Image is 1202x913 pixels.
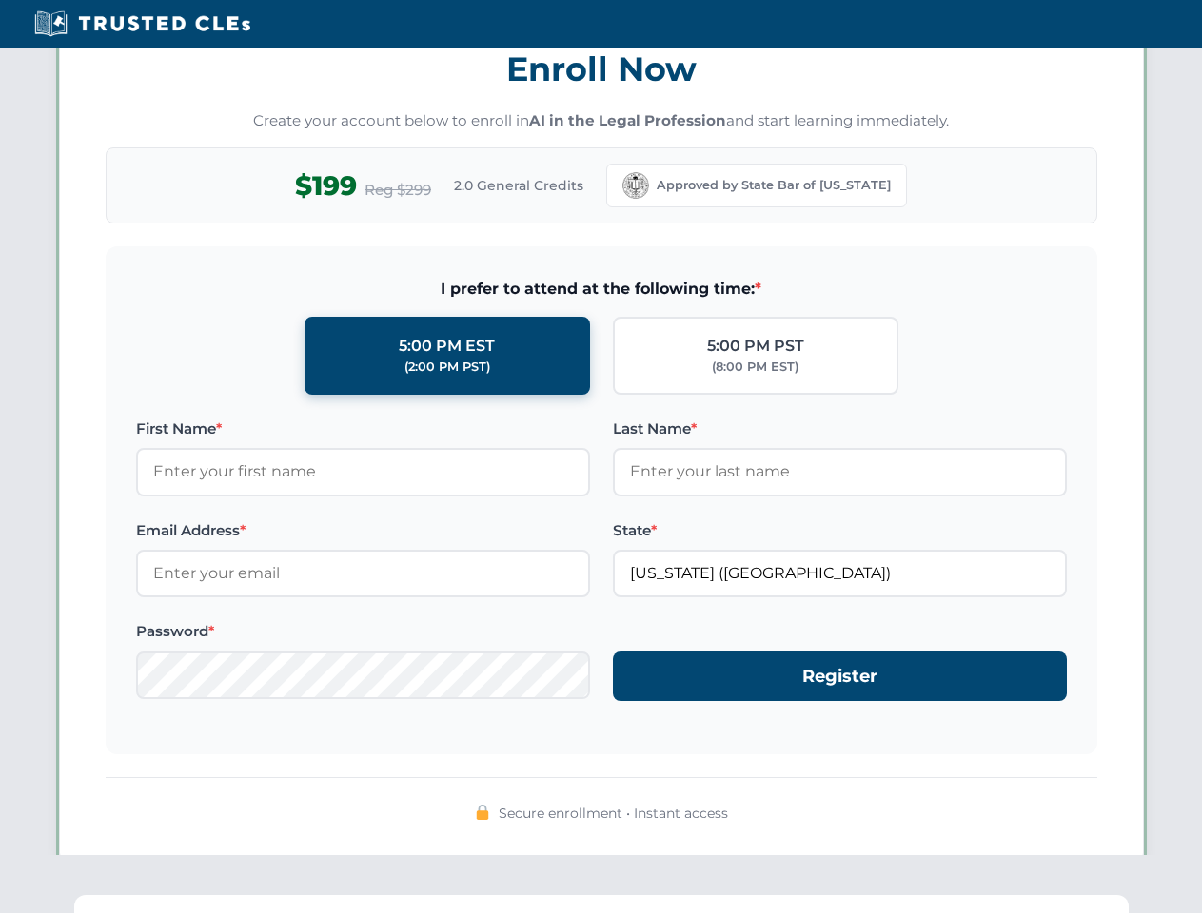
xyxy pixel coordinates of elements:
[707,334,804,359] div: 5:00 PM PST
[404,358,490,377] div: (2:00 PM PST)
[613,519,1067,542] label: State
[136,620,590,643] label: Password
[136,519,590,542] label: Email Address
[295,165,357,207] span: $199
[712,358,798,377] div: (8:00 PM EST)
[136,550,590,597] input: Enter your email
[136,277,1067,301] span: I prefer to attend at the following time:
[657,176,891,195] span: Approved by State Bar of [US_STATE]
[454,175,583,196] span: 2.0 General Credits
[29,10,256,38] img: Trusted CLEs
[613,651,1067,702] button: Register
[365,179,431,202] span: Reg $299
[106,110,1097,132] p: Create your account below to enroll in and start learning immediately.
[499,803,728,824] span: Secure enrollment • Instant access
[529,111,726,129] strong: AI in the Legal Profession
[613,550,1067,597] input: California (CA)
[613,448,1067,495] input: Enter your last name
[475,805,490,820] img: 🔒
[136,448,590,495] input: Enter your first name
[399,334,495,359] div: 5:00 PM EST
[106,39,1097,99] h3: Enroll Now
[136,418,590,440] label: First Name
[622,172,649,199] img: California Bar
[613,418,1067,440] label: Last Name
